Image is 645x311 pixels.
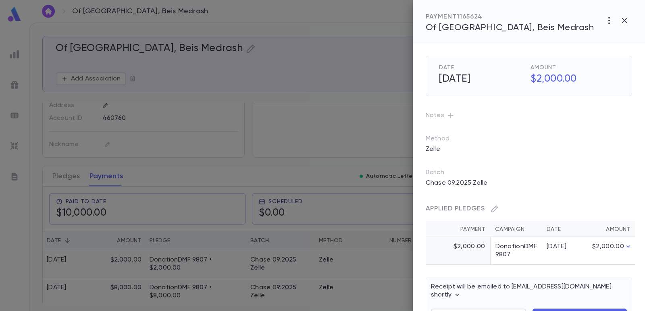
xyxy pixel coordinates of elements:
[426,135,466,143] p: Method
[426,222,490,237] th: Payment
[582,222,635,237] th: Amount
[490,237,542,265] td: DonationDMF 9807
[421,143,445,156] p: Zelle
[426,23,594,32] span: Of [GEOGRAPHIC_DATA], Beis Medrash
[439,64,527,71] span: Date
[542,222,582,237] th: Date
[426,13,594,21] div: PAYMENT 1165624
[434,71,527,88] h5: [DATE]
[426,206,485,212] span: Applied Pledges
[431,283,627,299] p: Receipt will be emailed to [EMAIL_ADDRESS][DOMAIN_NAME] shortly
[526,71,619,88] h5: $2,000.00
[421,177,492,189] p: Chase 09.2025 Zelle
[582,237,635,265] td: $2,000.00
[426,109,632,122] p: Notes
[531,64,619,71] span: Amount
[547,243,577,251] div: [DATE]
[426,169,632,177] p: Batch
[490,222,542,237] th: Campaign
[426,237,490,265] td: $2,000.00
